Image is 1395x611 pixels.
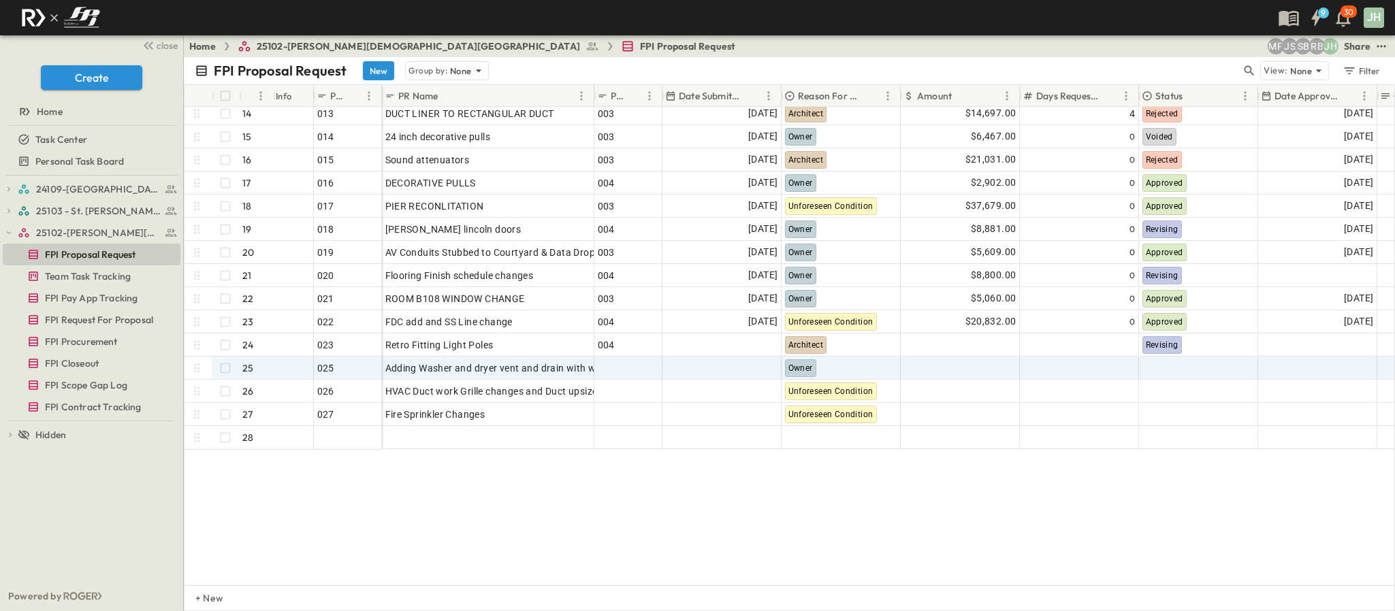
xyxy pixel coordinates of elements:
[242,292,253,305] p: 22
[385,199,484,213] span: PIER RECONLITATION
[385,384,598,398] span: HVAC Duct work Grille changes and Duct upsize
[3,332,178,351] a: FPI Procurement
[398,89,438,103] p: PR Name
[1309,38,1325,54] div: Regina Barnett (rbarnett@fpibuilders.com)
[1364,7,1384,28] div: JH
[3,222,180,244] div: 25102-Christ The Redeemer Anglican Churchtest
[971,221,1016,237] span: $8,881.00
[1295,38,1311,54] div: Sterling Barnett (sterling@fpibuilders.com)
[1344,129,1373,144] span: [DATE]
[1344,314,1373,329] span: [DATE]
[1129,107,1135,120] span: 4
[598,315,615,329] span: 004
[214,61,347,80] p: FPI Proposal Request
[450,64,472,78] p: None
[971,175,1016,191] span: $2,902.00
[36,226,161,240] span: 25102-Christ The Redeemer Anglican Church
[626,88,641,103] button: Sort
[965,152,1016,167] span: $21,031.00
[1023,243,1136,262] div: 0
[1344,175,1373,191] span: [DATE]
[788,109,824,118] span: Architect
[1146,340,1178,350] span: Revising
[3,267,178,286] a: Team Task Tracking
[1290,64,1312,78] p: None
[1146,225,1178,234] span: Revising
[748,244,777,260] span: [DATE]
[317,130,334,144] span: 014
[788,271,813,280] span: Owner
[242,130,251,144] p: 15
[760,88,777,104] button: Menu
[1344,105,1373,121] span: [DATE]
[971,267,1016,283] span: $8,800.00
[242,384,253,398] p: 26
[3,102,178,121] a: Home
[385,338,494,352] span: Retro Fitting Light Poles
[1344,291,1373,306] span: [DATE]
[317,269,334,282] span: 020
[598,199,615,213] span: 003
[748,267,777,283] span: [DATE]
[35,133,87,146] span: Task Center
[3,130,178,149] a: Task Center
[3,309,180,331] div: FPI Request For Proposaltest
[598,292,615,305] span: 003
[748,152,777,167] span: [DATE]
[317,107,334,120] span: 013
[788,132,813,142] span: Owner
[363,61,394,80] button: New
[35,428,66,442] span: Hidden
[189,39,743,53] nav: breadcrumbs
[361,88,377,104] button: Menu
[317,361,334,375] span: 025
[330,89,343,103] p: PR #
[748,291,777,306] span: [DATE]
[45,313,153,327] span: FPI Request For Proposal
[3,310,178,329] a: FPI Request For Proposal
[788,294,813,303] span: Owner
[385,176,476,190] span: DECORATIVE PULLS
[3,374,180,396] div: FPI Scope Gap Logtest
[1344,244,1373,260] span: [DATE]
[965,314,1016,329] span: $20,832.00
[242,408,253,421] p: 27
[1322,38,1338,54] div: Jose Hurtado (jhurtado@fpibuilders.com)
[35,154,124,168] span: Personal Task Board
[385,292,525,305] span: ROOM B108 WINDOW CHANGE
[242,176,251,190] p: 17
[385,107,554,120] span: DUCT LINER TO RECTANGULAR DUCT
[385,315,513,329] span: FDC add and SS Line change
[1362,6,1385,29] button: JH
[45,335,118,348] span: FPI Procurement
[598,269,615,282] span: 004
[317,408,334,421] span: 027
[18,180,178,199] a: 24109-St. Teresa of Calcutta Parish Hall
[3,152,178,171] a: Personal Task Board
[1268,38,1284,54] div: Monica Pruteanu (mpruteanu@fpibuilders.com)
[598,176,615,190] span: 004
[1103,88,1118,103] button: Sort
[45,291,138,305] span: FPI Pay App Tracking
[1146,178,1183,188] span: Approved
[965,198,1016,214] span: $37,679.00
[1146,109,1178,118] span: Rejected
[865,88,880,103] button: Sort
[1146,248,1183,257] span: Approved
[598,153,615,167] span: 003
[3,265,180,287] div: Team Task Trackingtest
[788,410,873,419] span: Unforeseen Condition
[45,357,99,370] span: FPI Closeout
[317,153,334,167] span: 015
[385,408,485,421] span: Fire Sprinkler Changes
[385,361,703,375] span: Adding Washer and dryer vent and drain with wall [PERSON_NAME] out
[242,338,253,352] p: 24
[317,315,334,329] span: 022
[242,431,253,444] p: 28
[1155,89,1183,103] p: Status
[385,269,534,282] span: Flooring Finish schedule changes
[1023,312,1136,331] div: 0
[273,85,314,107] div: Info
[788,363,813,373] span: Owner
[317,292,334,305] span: 021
